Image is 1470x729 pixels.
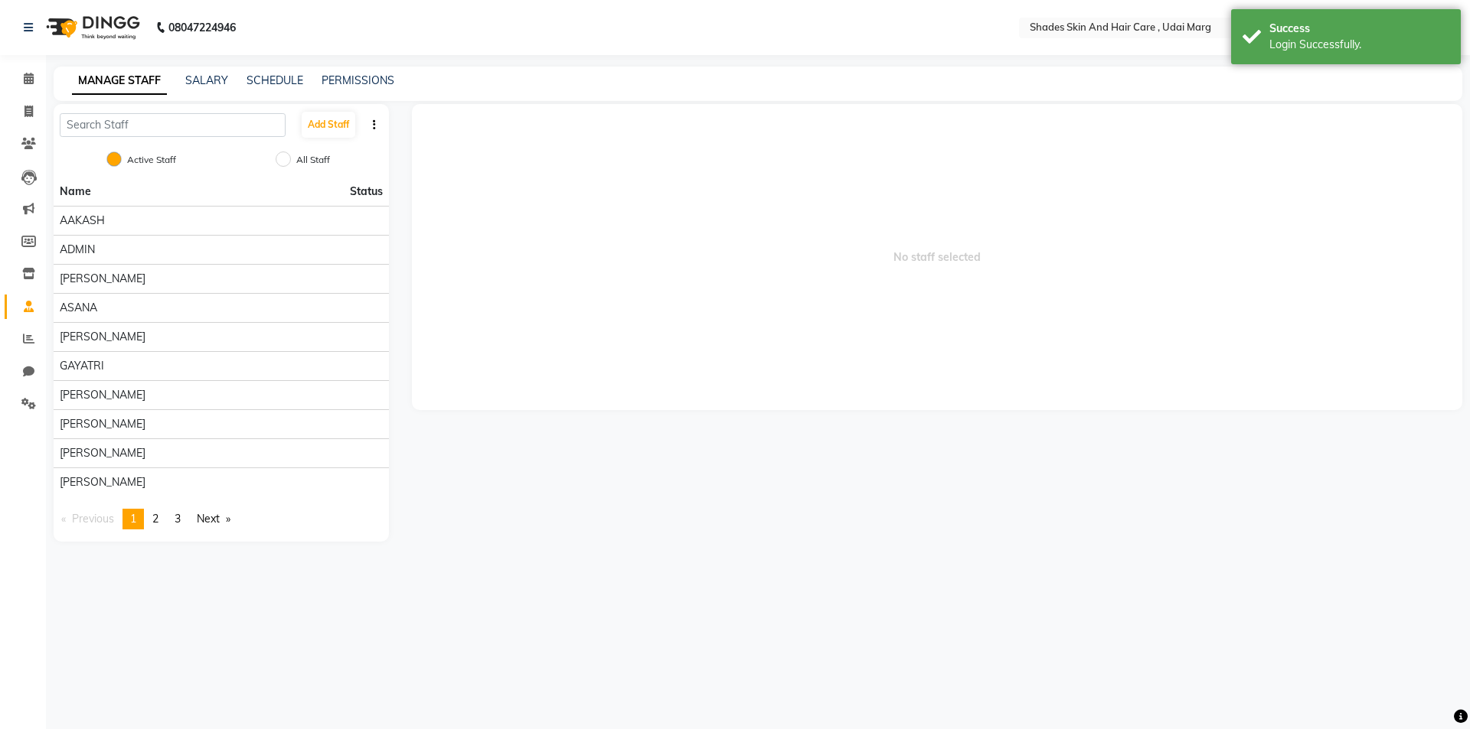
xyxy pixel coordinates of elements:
[60,300,97,316] span: ASANA
[54,509,389,529] nav: Pagination
[60,113,286,137] input: Search Staff
[60,213,105,229] span: AAKASH
[60,271,145,287] span: [PERSON_NAME]
[185,73,228,87] a: SALARY
[60,358,104,374] span: GAYATRI
[130,512,136,526] span: 1
[60,184,91,198] span: Name
[72,512,114,526] span: Previous
[60,387,145,403] span: [PERSON_NAME]
[175,512,181,526] span: 3
[60,329,145,345] span: [PERSON_NAME]
[302,112,355,138] button: Add Staff
[350,184,383,200] span: Status
[1269,37,1449,53] div: Login Successfully.
[247,73,303,87] a: SCHEDULE
[322,73,394,87] a: PERMISSIONS
[60,474,145,490] span: [PERSON_NAME]
[152,512,158,526] span: 2
[39,6,144,49] img: logo
[60,445,145,461] span: [PERSON_NAME]
[412,104,1463,410] span: No staff selected
[189,509,238,529] a: Next
[1269,21,1449,37] div: Success
[60,416,145,432] span: [PERSON_NAME]
[168,6,236,49] b: 08047224946
[60,242,95,258] span: ADMIN
[72,67,167,95] a: MANAGE STAFF
[296,153,330,167] label: All Staff
[127,153,176,167] label: Active Staff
